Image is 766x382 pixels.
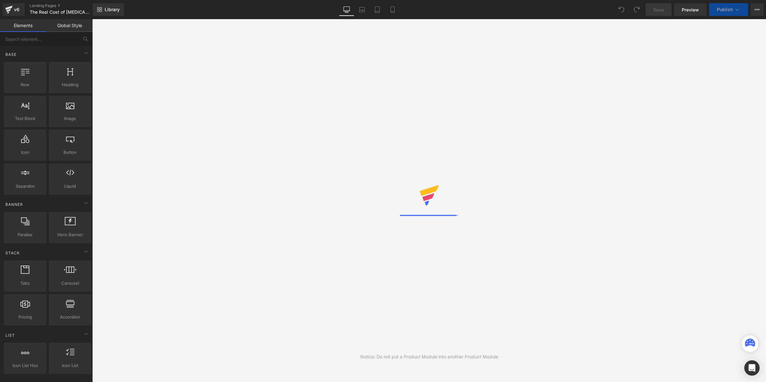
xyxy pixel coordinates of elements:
[653,6,664,13] span: Save
[3,3,25,16] a: v6
[6,280,44,287] span: Tabs
[5,201,24,207] span: Banner
[6,314,44,320] span: Pricing
[51,231,89,238] span: Hero Banner
[6,362,44,369] span: Icon List Hoz
[709,3,748,16] button: Publish
[682,6,699,13] span: Preview
[744,360,760,376] div: Open Intercom Messenger
[46,19,93,32] a: Global Style
[51,115,89,122] span: Image
[5,250,20,256] span: Stack
[5,51,17,57] span: Base
[354,3,370,16] a: Laptop
[5,332,16,338] span: List
[6,231,44,238] span: Parallax
[615,3,628,16] button: Undo
[751,3,763,16] button: More
[717,7,733,12] span: Publish
[6,81,44,88] span: Row
[370,3,385,16] a: Tablet
[30,3,103,8] a: Landing Pages
[51,362,89,369] span: Icon List
[30,10,91,15] span: The Real Cost of [MEDICAL_DATA]
[6,115,44,122] span: Text Block
[51,81,89,88] span: Heading
[51,183,89,190] span: Liquid
[51,149,89,156] span: Button
[93,3,124,16] a: New Library
[6,149,44,156] span: Icon
[105,7,120,12] span: Library
[51,280,89,287] span: Carousel
[630,3,643,16] button: Redo
[51,314,89,320] span: Accordion
[385,3,400,16] a: Mobile
[13,5,21,14] div: v6
[360,353,498,360] div: Notice: Do not put a Product Module into another Product Module
[6,183,44,190] span: Separator
[674,3,707,16] a: Preview
[339,3,354,16] a: Desktop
